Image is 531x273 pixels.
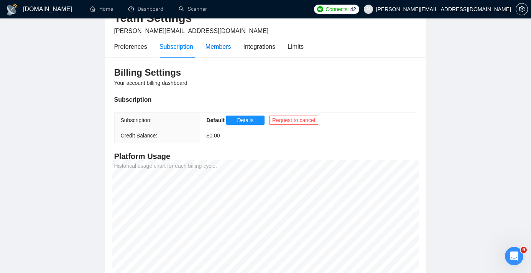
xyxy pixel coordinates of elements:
[243,42,276,51] div: Integrations
[102,202,153,233] button: Допомога
[516,3,528,15] button: setting
[13,222,38,227] span: Головна
[16,179,128,195] div: ✅ How To: Connect your agency to [DOMAIN_NAME]
[317,6,323,12] img: upwork-logo.png
[111,12,127,28] img: Profile image for Oleksandr
[121,132,158,139] span: Credit Balance:
[114,222,141,227] span: Допомога
[11,176,142,199] div: ✅ How To: Connect your agency to [DOMAIN_NAME]
[206,117,226,123] b: Default
[114,42,147,51] div: Preferences
[15,55,138,94] p: Як [EMAIL_ADDRESS][DOMAIN_NAME] 👋
[205,42,231,51] div: Members
[121,117,152,123] span: Subscription:
[114,28,269,34] span: [PERSON_NAME][EMAIL_ADDRESS][DOMAIN_NAME]
[226,116,265,125] button: Details
[114,80,189,86] span: Your account billing dashboard.
[8,129,146,151] div: Поставити запитання
[11,199,142,221] div: 🔠 GigRadar Search Syntax: Query Operators for Optimized Job Searches
[366,7,371,12] span: user
[90,6,113,12] a: homeHome
[326,5,349,13] span: Connects:
[11,158,142,173] button: Пошук в статтях
[159,42,193,51] div: Subscription
[521,247,527,253] span: 9
[16,202,128,218] div: 🔠 GigRadar Search Syntax: Query Operators for Optimized Job Searches
[206,132,220,139] span: $ 0.00
[272,116,315,124] span: Request to cancel
[132,12,146,26] div: Закрити
[16,162,67,170] span: Пошук в статтях
[269,116,318,125] button: Request to cancel
[288,42,304,51] div: Limits
[114,151,417,162] h4: Platform Usage
[15,94,138,120] p: Чим вам допомогти?
[128,6,163,12] a: dashboardDashboard
[179,6,207,12] a: searchScanner
[237,116,253,124] span: Details
[516,6,528,12] a: setting
[15,15,28,27] img: logo
[82,12,97,28] img: Profile image for Iryna
[114,66,417,79] h3: Billing Settings
[57,222,97,227] span: Повідомлення
[51,202,102,233] button: Повідомлення
[16,136,128,144] div: Поставити запитання
[505,247,523,265] iframe: Intercom live chat
[97,12,112,28] img: Profile image for Nazar
[6,3,18,16] img: logo
[350,5,356,13] span: 42
[114,95,417,104] div: Subscription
